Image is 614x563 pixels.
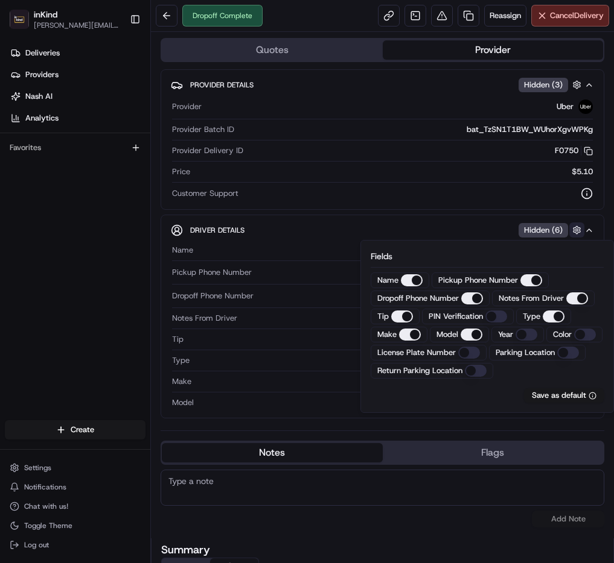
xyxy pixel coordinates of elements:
[531,5,609,27] button: CancelDelivery
[24,502,68,511] span: Chat with us!
[377,329,397,340] label: Make
[24,237,92,249] span: Knowledge Base
[171,220,594,240] button: Driver DetailsHidden (6)
[188,334,593,345] div: $5.00
[97,232,199,254] a: 💻API Documentation
[524,388,604,403] button: Save as default
[190,80,254,90] span: Provider Details
[377,293,459,304] label: Dropoff Phone Number
[172,397,194,408] span: Model
[371,250,604,262] p: Fields
[5,5,125,34] button: inKindinKind[PERSON_NAME][EMAIL_ADDRESS][DOMAIN_NAME]
[34,8,57,20] button: inKind
[172,355,190,366] span: Type
[555,145,593,156] button: F0750
[519,77,584,92] button: Hidden (3)
[377,365,462,376] label: Return Parking Location
[25,91,53,102] span: Nash AI
[5,517,146,534] button: Toggle Theme
[550,10,604,21] span: Cancel Delivery
[5,420,146,439] button: Create
[498,329,513,340] label: Year
[496,347,555,358] label: Parking Location
[172,334,184,345] span: Tip
[198,245,593,256] div: SAUNTI B.
[12,238,22,248] div: 📗
[24,482,66,492] span: Notifications
[467,124,593,135] span: bat_TzSN1T1BW_WUhorXgvWPKg
[553,329,572,340] label: Color
[196,376,593,387] div: Uber
[172,124,234,135] span: Provider Batch ID
[171,75,594,95] button: Provider DetailsHidden (3)
[205,119,220,133] button: Start new chat
[24,521,72,530] span: Toggle Theme
[41,127,153,137] div: We're available if you need us!
[34,20,120,30] button: [PERSON_NAME][EMAIL_ADDRESS][DOMAIN_NAME]
[31,78,199,90] input: Clear
[172,145,243,156] span: Provider Delivery ID
[572,166,593,177] span: $5.10
[162,40,383,60] button: Quotes
[41,115,198,127] div: Start new chat
[25,48,60,58] span: Deliveries
[85,266,146,275] a: Powered byPylon
[377,347,456,358] label: License Plate Number
[532,390,596,401] button: Save as default
[12,12,36,36] img: Nash
[24,540,49,550] span: Log out
[172,166,190,177] span: Price
[523,311,540,322] label: Type
[114,237,194,249] span: API Documentation
[5,479,146,495] button: Notifications
[24,187,34,197] img: 1736555255976-a54dd68f-1ca7-489b-9aae-adbdc363a1c4
[5,138,146,157] div: Favorites
[12,48,220,68] p: Welcome 👋
[5,43,150,63] a: Deliveries
[5,65,150,84] a: Providers
[100,187,104,197] span: •
[383,443,604,462] button: Flags
[172,313,237,324] span: Notes From Driver
[162,443,383,462] button: Notes
[37,187,98,197] span: [PERSON_NAME]
[519,222,584,237] button: Hidden (6)
[7,232,97,254] a: 📗Knowledge Base
[107,187,132,197] span: [DATE]
[172,188,238,199] span: Customer Support
[24,463,51,473] span: Settings
[242,313,593,324] div: I was hit by a person on motorcycle
[71,424,94,435] span: Create
[12,175,31,195] img: Rod Prestosa
[187,154,220,169] button: See all
[484,5,526,27] button: Reassign
[5,87,150,106] a: Nash AI
[10,10,29,29] img: inKind
[524,80,563,90] span: Hidden ( 3 )
[102,238,112,248] div: 💻
[199,397,593,408] div: Bicycle
[12,115,34,137] img: 1736555255976-a54dd68f-1ca7-489b-9aae-adbdc363a1c4
[120,266,146,275] span: Pylon
[383,40,604,60] button: Provider
[172,376,191,387] span: Make
[25,69,59,80] span: Providers
[438,275,518,286] label: Pickup Phone Number
[557,101,574,112] span: Uber
[377,311,389,322] label: Tip
[377,275,398,286] label: Name
[578,99,593,114] img: uber-new-logo.jpeg
[172,101,202,112] span: Provider
[172,267,252,278] span: Pickup Phone Number
[429,311,483,322] label: PIN Verification
[5,109,150,128] a: Analytics
[12,157,81,166] div: Past conversations
[172,291,254,301] span: Dropoff Phone Number
[25,113,59,124] span: Analytics
[499,293,564,304] label: Notes From Driver
[5,536,146,553] button: Log out
[5,459,146,476] button: Settings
